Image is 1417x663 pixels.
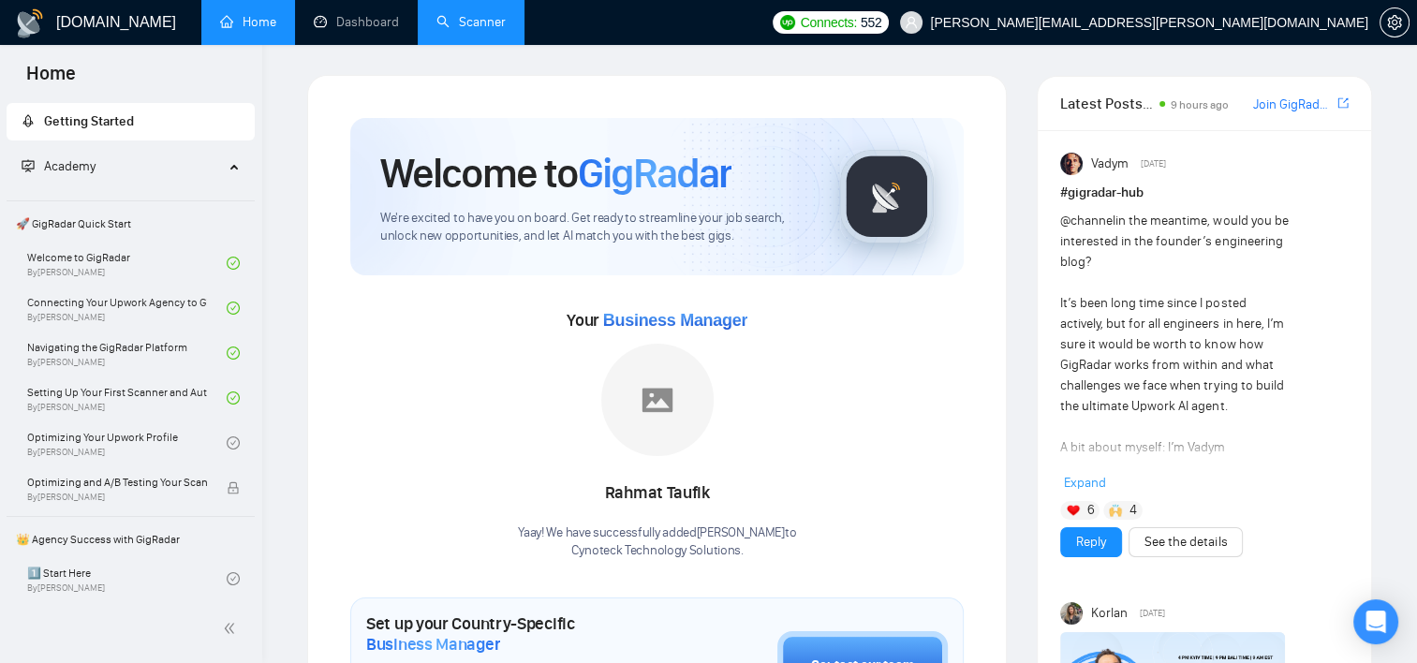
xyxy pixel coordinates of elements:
[227,391,240,405] span: check-circle
[1060,92,1154,115] span: Latest Posts from the GigRadar Community
[8,205,253,243] span: 🚀 GigRadar Quick Start
[1380,7,1410,37] button: setting
[27,558,227,599] a: 1️⃣ Start HereBy[PERSON_NAME]
[1091,154,1129,174] span: Vadym
[227,302,240,315] span: check-circle
[905,16,918,29] span: user
[518,478,796,509] div: Rahmat Taufik
[1060,213,1115,228] span: @channel
[27,332,227,374] a: Navigating the GigRadar PlatformBy[PERSON_NAME]
[380,148,731,199] h1: Welcome to
[601,344,714,456] img: placeholder.png
[44,158,96,174] span: Academy
[27,377,227,419] a: Setting Up Your First Scanner and Auto-BidderBy[PERSON_NAME]
[1060,527,1122,557] button: Reply
[27,287,227,329] a: Connecting Your Upwork Agency to GigRadarBy[PERSON_NAME]
[1380,15,1409,30] span: setting
[518,542,796,560] p: Cynoteck Technology Solutions .
[1091,603,1128,624] span: Korlan
[27,492,207,503] span: By [PERSON_NAME]
[1141,155,1166,172] span: [DATE]
[1252,95,1334,115] a: Join GigRadar Slack Community
[1087,501,1095,520] span: 6
[22,158,96,174] span: Academy
[44,113,134,129] span: Getting Started
[22,114,35,127] span: rocket
[1337,96,1349,110] span: export
[27,422,227,464] a: Optimizing Your Upwork ProfileBy[PERSON_NAME]
[578,148,731,199] span: GigRadar
[1067,504,1080,517] img: ❤️
[15,8,45,38] img: logo
[567,310,747,331] span: Your
[1064,475,1106,491] span: Expand
[227,346,240,360] span: check-circle
[314,14,399,30] a: dashboardDashboard
[22,159,35,172] span: fund-projection-screen
[7,103,255,140] li: Getting Started
[1337,95,1349,112] a: export
[227,436,240,449] span: check-circle
[220,14,276,30] a: homeHome
[366,634,500,655] span: Business Manager
[27,473,207,492] span: Optimizing and A/B Testing Your Scanner for Better Results
[861,12,881,33] span: 552
[780,15,795,30] img: upwork-logo.png
[1129,527,1243,557] button: See the details
[227,572,240,585] span: check-circle
[227,481,240,494] span: lock
[8,521,253,558] span: 👑 Agency Success with GigRadar
[27,243,227,284] a: Welcome to GigRadarBy[PERSON_NAME]
[1140,605,1165,622] span: [DATE]
[1076,532,1106,552] a: Reply
[380,210,810,245] span: We're excited to have you on board. Get ready to streamline your job search, unlock new opportuni...
[436,14,506,30] a: searchScanner
[1171,98,1229,111] span: 9 hours ago
[1353,599,1398,644] div: Open Intercom Messenger
[1060,153,1083,175] img: Vadym
[603,311,747,330] span: Business Manager
[840,150,934,243] img: gigradar-logo.png
[1060,183,1349,203] h1: # gigradar-hub
[223,619,242,638] span: double-left
[366,613,684,655] h1: Set up your Country-Specific
[801,12,857,33] span: Connects:
[1129,501,1137,520] span: 4
[1380,15,1410,30] a: setting
[11,60,91,99] span: Home
[1109,504,1122,517] img: 🙌
[227,257,240,270] span: check-circle
[518,524,796,560] div: Yaay! We have successfully added [PERSON_NAME] to
[1060,602,1083,625] img: Korlan
[1144,532,1227,552] a: See the details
